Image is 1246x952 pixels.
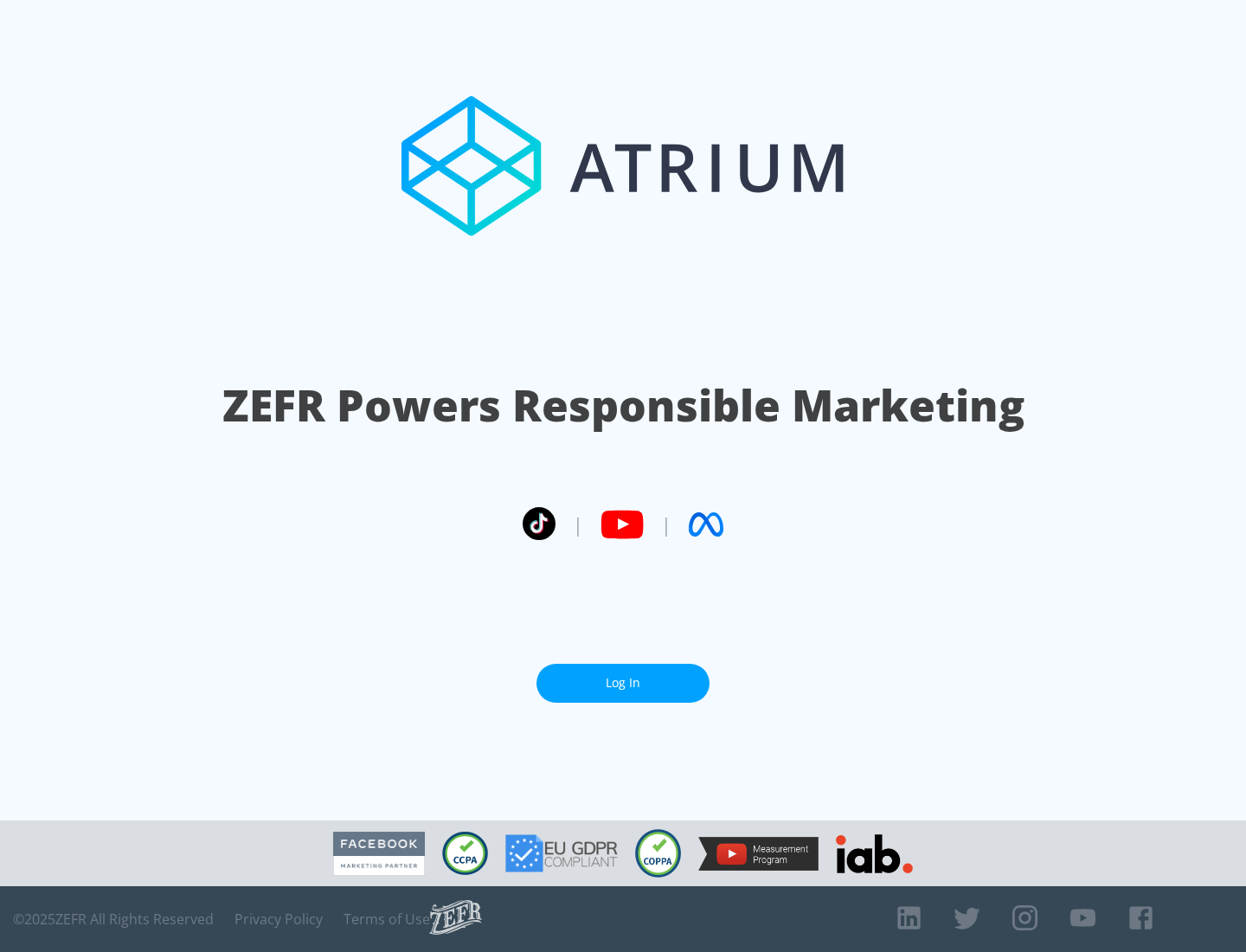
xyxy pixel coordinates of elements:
img: IAB [836,834,913,873]
img: COPPA Compliant [635,829,681,878]
a: Privacy Policy [234,910,323,928]
a: Log In [536,664,710,703]
img: GDPR Compliant [505,834,618,872]
img: Facebook Marketing Partner [333,832,425,876]
span: | [661,511,671,537]
span: | [573,511,583,537]
img: YouTube Measurement Program [698,837,819,871]
span: © 2025 ZEFR All Rights Reserved [13,910,214,928]
h1: ZEFR Powers Responsible Marketing [222,376,1024,435]
a: Terms of Use [344,910,430,928]
img: CCPA Compliant [442,832,488,875]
